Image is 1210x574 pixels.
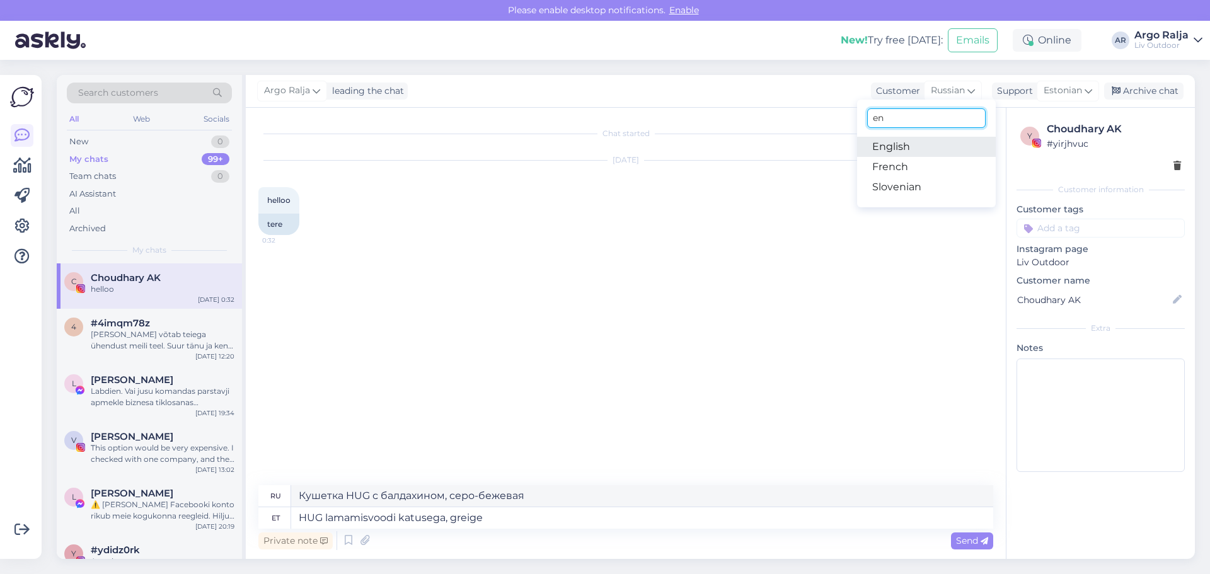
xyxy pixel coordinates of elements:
div: Support [992,84,1033,98]
textarea: HUG lamamisvoodi katusega, greige [291,507,993,529]
span: Send [956,535,988,546]
div: [DATE] 13:02 [195,465,234,474]
a: Argo RaljaLiv Outdoor [1134,30,1202,50]
div: Team chats [69,170,116,183]
div: Chat started [258,128,993,139]
div: All [67,111,81,127]
span: V [71,435,76,445]
a: English [857,137,996,157]
div: [DATE] 12:20 [195,352,234,361]
span: #ydidz0rk [91,544,140,556]
div: Customer [871,84,920,98]
div: [DATE] [258,154,993,166]
div: Attachment [91,556,234,567]
div: 99+ [202,153,229,166]
span: My chats [132,244,166,256]
span: helloo [267,195,291,205]
div: [PERSON_NAME] võtab teiega ühendust meili teel. Suur tänu ja kena päeva jätku! [91,329,234,352]
div: This option would be very expensive. I checked with one company, and they quoted 10,000. That is ... [91,442,234,465]
span: Enable [665,4,703,16]
input: Add name [1017,293,1170,307]
input: Type to filter... [867,108,986,128]
span: L [72,379,76,388]
span: 0:32 [262,236,309,245]
div: AR [1112,32,1129,49]
div: Private note [258,532,333,549]
div: Argo Ralja [1134,30,1189,40]
div: Extra [1017,323,1185,334]
div: 0 [211,170,229,183]
p: Customer name [1017,274,1185,287]
div: ru [270,485,281,507]
span: y [71,549,76,558]
p: Instagram page [1017,243,1185,256]
span: #4imqm78z [91,318,150,329]
span: Choudhary AK [91,272,161,284]
div: AI Assistant [69,188,116,200]
textarea: Кушетка HUG с балдахином, серо-бежевая [291,485,993,507]
span: Search customers [78,86,158,100]
p: Notes [1017,342,1185,355]
span: 4 [71,322,76,331]
div: New [69,135,88,148]
div: # yirjhvuc [1047,137,1181,151]
div: tere [258,214,299,235]
span: Lee Ann Fielies [91,488,173,499]
div: Socials [201,111,232,127]
div: Labdien. Vai jusu komandas parstavji apmekle biznesa tiklosanas pasakumus [GEOGRAPHIC_DATA]? Vai ... [91,386,234,408]
div: Online [1013,29,1081,52]
a: Slovenian [857,177,996,197]
div: Archived [69,222,106,235]
p: Liv Outdoor [1017,256,1185,269]
button: Emails [948,28,998,52]
a: French [857,157,996,177]
div: 0 [211,135,229,148]
p: Customer tags [1017,203,1185,216]
span: Estonian [1044,84,1082,98]
span: Russian [931,84,965,98]
div: Try free [DATE]: [841,33,943,48]
div: helloo [91,284,234,295]
div: Liv Outdoor [1134,40,1189,50]
span: L [72,492,76,502]
div: All [69,205,80,217]
span: Argo Ralja [264,84,310,98]
img: Askly Logo [10,85,34,109]
div: leading the chat [327,84,404,98]
div: et [272,507,280,529]
div: [DATE] 20:19 [195,522,234,531]
input: Add a tag [1017,219,1185,238]
div: [DATE] 0:32 [198,295,234,304]
span: y [1027,131,1032,141]
div: Customer information [1017,184,1185,195]
div: [DATE] 19:34 [195,408,234,418]
div: Archive chat [1104,83,1184,100]
span: Viktoria [91,431,173,442]
div: ⚠️ [PERSON_NAME] Facebooki konto rikub meie kogukonna reegleid. Hiljuti on meie süsteem saanud ka... [91,499,234,522]
div: My chats [69,153,108,166]
div: Choudhary AK [1047,122,1181,137]
b: New! [841,34,868,46]
span: C [71,277,77,286]
div: Web [130,111,153,127]
span: Lev Fainveits [91,374,173,386]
